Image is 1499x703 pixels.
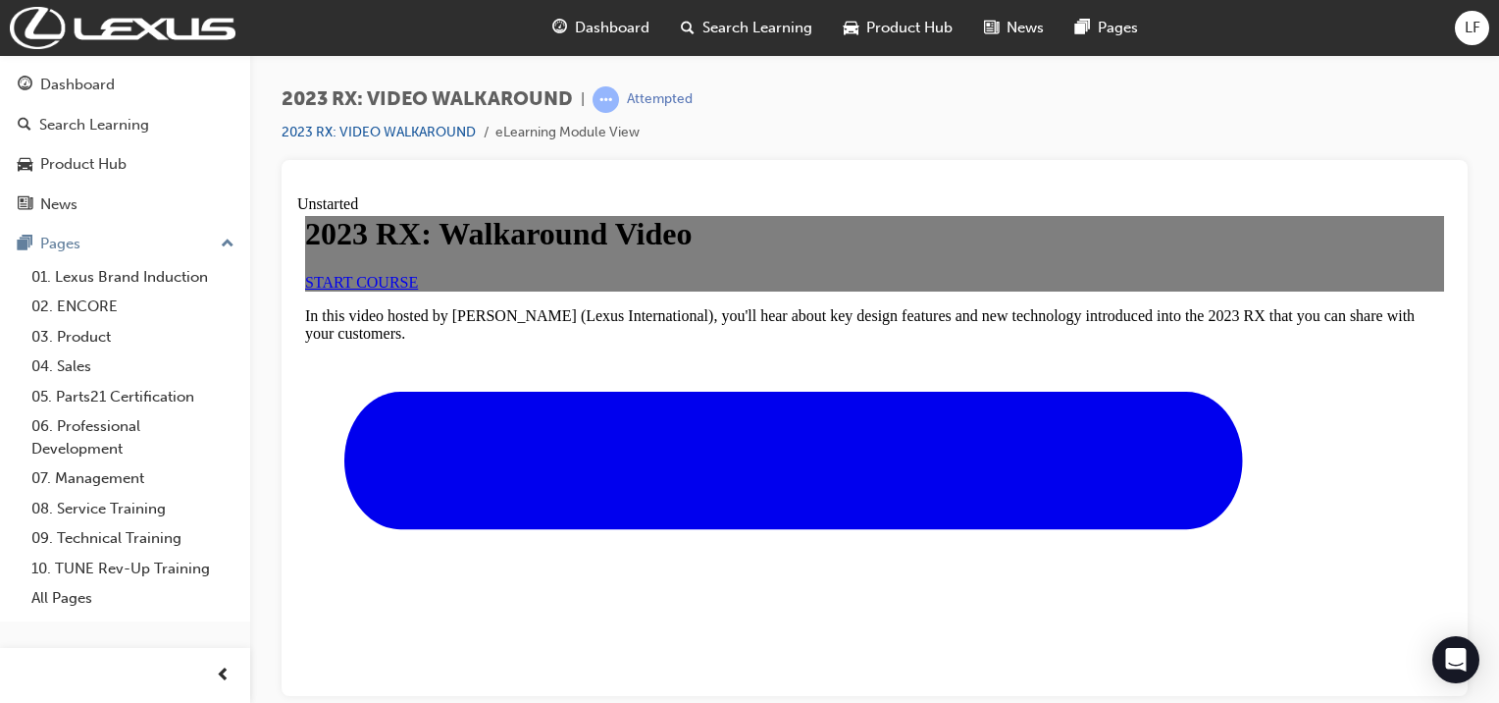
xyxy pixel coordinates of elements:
[221,232,234,257] span: up-icon
[24,262,242,293] a: 01. Lexus Brand Induction
[8,112,1147,147] p: In this video hosted by [PERSON_NAME] (Lexus International), you'll hear about key design feature...
[575,17,649,39] span: Dashboard
[24,351,242,382] a: 04. Sales
[8,21,1147,57] h1: 2023 RX: Walkaround Video
[593,86,619,113] span: learningRecordVerb_ATTEMPT-icon
[552,16,567,40] span: guage-icon
[702,17,812,39] span: Search Learning
[24,554,242,584] a: 10. TUNE Rev-Up Training
[18,196,32,214] span: news-icon
[24,494,242,524] a: 08. Service Training
[24,292,242,322] a: 02. ENCORE
[18,236,32,253] span: pages-icon
[10,7,235,49] img: Trak
[282,88,573,111] span: 2023 RX: VIDEO WALKAROUND
[24,583,242,614] a: All Pages
[282,124,476,140] a: 2023 RX: VIDEO WALKAROUND
[537,8,665,48] a: guage-iconDashboard
[24,322,242,352] a: 03. Product
[24,523,242,554] a: 09. Technical Training
[8,79,121,95] a: START COURSE
[24,411,242,463] a: 06. Professional Development
[828,8,968,48] a: car-iconProduct Hub
[8,67,242,103] a: Dashboard
[40,233,80,255] div: Pages
[866,17,953,39] span: Product Hub
[627,90,693,109] div: Attempted
[40,153,127,176] div: Product Hub
[8,226,242,262] button: Pages
[18,77,32,94] span: guage-icon
[844,16,858,40] span: car-icon
[665,8,828,48] a: search-iconSearch Learning
[18,117,31,135] span: search-icon
[8,107,242,143] a: Search Learning
[1060,8,1154,48] a: pages-iconPages
[8,187,242,223] a: News
[40,74,115,96] div: Dashboard
[1098,17,1138,39] span: Pages
[581,88,585,111] span: |
[39,114,149,136] div: Search Learning
[1007,17,1044,39] span: News
[216,664,231,688] span: prev-icon
[18,156,32,174] span: car-icon
[24,382,242,412] a: 05. Parts21 Certification
[1075,16,1090,40] span: pages-icon
[1455,11,1489,45] button: LF
[681,16,695,40] span: search-icon
[40,193,78,216] div: News
[968,8,1060,48] a: news-iconNews
[984,16,999,40] span: news-icon
[8,63,242,226] button: DashboardSearch LearningProduct HubNews
[1432,636,1479,683] div: Open Intercom Messenger
[495,122,640,144] li: eLearning Module View
[8,146,242,183] a: Product Hub
[24,463,242,494] a: 07. Management
[1465,17,1480,39] span: LF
